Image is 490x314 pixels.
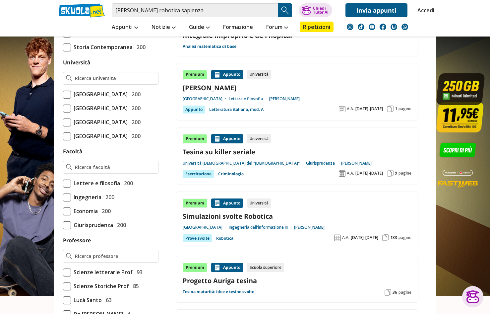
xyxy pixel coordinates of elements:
[99,207,111,215] span: 200
[129,132,141,140] span: 200
[229,225,294,230] a: Ingegneria dell'informazione III
[216,234,233,242] a: Robotica
[103,193,114,201] span: 200
[351,235,378,240] span: [DATE]-[DATE]
[183,161,306,166] a: Università [DEMOGRAPHIC_DATA] del "[DEMOGRAPHIC_DATA]"
[391,24,397,30] img: twitch
[209,106,264,114] a: Letteratura italiana, mod. A
[183,276,411,285] a: Progetto Auriga tesina
[66,75,72,82] img: Ricerca universita
[393,290,397,295] span: 36
[339,170,345,177] img: Anno accademico
[71,221,113,229] span: Giurisprudenza
[247,134,271,143] div: Università
[395,106,397,112] span: 1
[218,170,244,178] a: Criminologia
[183,234,212,242] div: Prove svolte
[121,179,133,188] span: 200
[63,237,91,244] label: Professore
[129,90,141,99] span: 200
[395,171,397,176] span: 9
[129,104,141,113] span: 200
[75,253,155,260] input: Ricerca professore
[334,234,341,241] img: Anno accademico
[71,118,128,126] span: [GEOGRAPHIC_DATA]
[214,200,220,206] img: Appunti contenuto
[214,135,220,142] img: Appunti contenuto
[229,96,269,102] a: Lettere e filosofia
[183,70,207,79] div: Premium
[150,22,177,34] a: Notizie
[183,147,411,156] a: Tesina su killer seriale
[71,179,120,188] span: Lettere e filosofia
[382,234,389,241] img: Pagine
[183,263,207,272] div: Premium
[71,43,133,51] span: Storia Contemporanea
[387,170,394,177] img: Pagine
[247,198,271,208] div: Università
[183,83,411,92] a: [PERSON_NAME]
[313,6,329,14] div: Chiedi Tutor AI
[183,198,207,208] div: Premium
[214,71,220,78] img: Appunti contenuto
[385,289,391,296] img: Pagine
[114,221,126,229] span: 200
[66,164,72,171] img: Ricerca facoltà
[339,106,345,112] img: Anno accademico
[130,282,139,290] span: 85
[63,148,83,155] label: Facoltà
[183,225,229,230] a: [GEOGRAPHIC_DATA]
[71,132,128,140] span: [GEOGRAPHIC_DATA]
[265,22,290,34] a: Forum
[387,106,394,112] img: Pagine
[183,212,411,221] a: Simulazioni svolte Robotica
[71,296,102,304] span: Lucà Santo
[71,282,129,290] span: Scienze Storiche Prof
[280,5,290,15] img: Cerca appunti, riassunti o versioni
[247,263,284,272] div: Scuola superiore
[187,22,212,34] a: Guide
[110,22,140,34] a: Appunti
[134,268,143,276] span: 93
[211,263,243,272] div: Appunto
[211,70,243,79] div: Appunto
[398,235,411,240] span: pagine
[294,225,325,230] a: [PERSON_NAME]
[75,75,155,82] input: Ricerca universita
[71,90,128,99] span: [GEOGRAPHIC_DATA]
[71,104,128,113] span: [GEOGRAPHIC_DATA]
[341,161,372,166] a: [PERSON_NAME]
[214,264,220,271] img: Appunti contenuto
[183,289,254,294] a: Tesina maturità: idee e tesine svolte
[398,171,411,176] span: pagine
[66,253,72,260] img: Ricerca professore
[103,296,112,304] span: 63
[269,96,300,102] a: [PERSON_NAME]
[71,193,101,201] span: Ingegneria
[211,198,243,208] div: Appunto
[380,24,386,30] img: facebook
[75,164,155,171] input: Ricerca facoltà
[299,3,332,17] button: ChiediTutor AI
[401,24,408,30] img: WhatsApp
[183,134,207,143] div: Premium
[355,171,383,176] span: [DATE]-[DATE]
[183,44,236,49] a: Analisi matematica di base
[247,70,271,79] div: Università
[342,235,349,240] span: A.A.
[211,134,243,143] div: Appunto
[398,290,411,295] span: pagine
[345,3,407,17] a: Invia appunti
[183,170,214,178] div: Esercitazione
[347,171,354,176] span: A.A.
[71,268,133,276] span: Scienze letterarie Prof
[347,106,354,112] span: A.A.
[358,24,364,30] img: tiktok
[390,235,397,240] span: 133
[355,106,383,112] span: [DATE]-[DATE]
[306,161,341,166] a: Giurisprudenza
[63,59,91,66] label: Università
[347,24,353,30] img: instagram
[278,3,292,17] button: Search Button
[183,106,205,114] div: Appunto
